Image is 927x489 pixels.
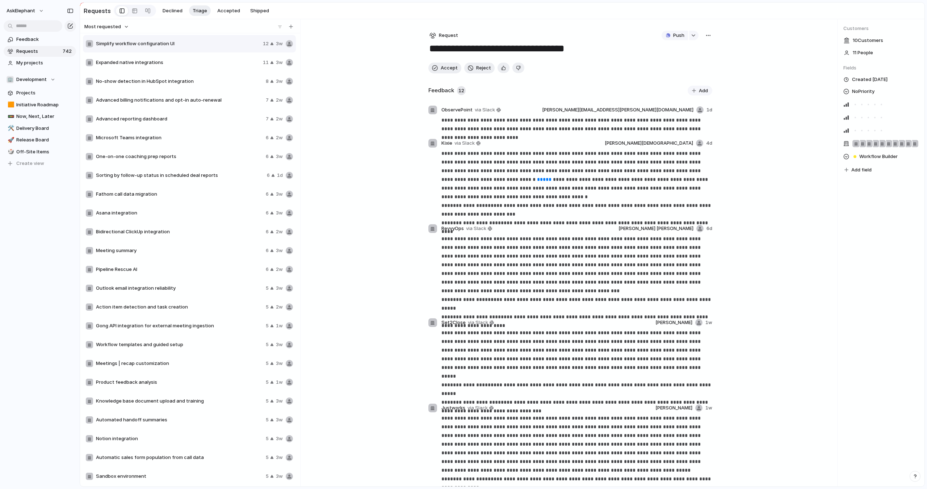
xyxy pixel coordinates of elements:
span: Triage [193,7,207,14]
a: Feedback [4,34,76,45]
span: 3w [276,247,283,254]
span: [PERSON_NAME][DEMOGRAPHIC_DATA] [605,140,693,147]
span: 3w [276,454,283,461]
span: 6 [266,209,269,217]
div: 🎲 [8,148,13,156]
span: 6 [266,191,269,198]
span: Product feedback analysis [96,379,263,386]
span: Projects [16,89,74,97]
a: 🎲Off-Site Items [4,146,76,157]
button: 🟧 [7,101,14,109]
span: 5 [266,397,269,405]
button: Triage [189,5,211,16]
span: 1w [705,404,712,412]
span: [PERSON_NAME] [PERSON_NAME] [618,225,693,232]
span: 3w [276,59,283,66]
span: 6 [266,228,269,235]
a: 🚀Release Board [4,135,76,145]
button: Add [688,86,712,96]
span: 11 [263,59,269,66]
span: 5 [266,435,269,442]
div: 🛠️ [8,124,13,132]
span: Shipped [250,7,269,14]
span: 2w [276,97,283,104]
a: My projects [4,58,76,68]
span: One-on-one coaching prep reports [96,153,263,160]
span: 3w [276,435,283,442]
span: Workflow Builder [859,153,898,160]
button: Declined [159,5,186,16]
span: Gong API integration for external meeting ingestion [96,322,263,329]
span: Automatic sales form population from call data [96,454,263,461]
span: Customers [843,25,919,32]
h2: Requests [84,7,111,15]
span: Feedback [16,36,74,43]
span: 6 [266,266,269,273]
span: via Slack [454,140,475,147]
span: 3w [276,473,283,480]
span: 2w [276,115,283,123]
button: Reject [464,63,495,73]
span: Pipeline Rescue AI [96,266,263,273]
span: [PERSON_NAME][EMAIL_ADDRESS][PERSON_NAME][DOMAIN_NAME] [542,106,693,114]
span: Initiative Roadmap [16,101,74,109]
span: ObservePoint [441,106,473,114]
span: 3w [276,285,283,292]
span: 6d [706,225,712,232]
span: 3w [276,209,283,217]
span: 5 [266,360,269,367]
span: 3w [276,397,283,405]
span: 5 [266,473,269,480]
span: Most requested [84,23,121,30]
span: My projects [16,59,74,67]
span: 7 [266,97,269,104]
span: Add field [851,166,872,174]
span: 742 [63,48,73,55]
button: Accepted [214,5,244,16]
span: Advanced reporting dashboard [96,115,263,123]
span: 4d [706,140,712,147]
span: 6 [266,134,269,141]
span: 3w [276,360,283,367]
div: 🛠️Delivery Board [4,123,76,134]
span: Outlook email integration reliability [96,285,263,292]
button: Most requested [83,22,130,31]
span: 1w [276,379,283,386]
span: Add [699,87,708,94]
span: AskElephant [7,7,35,14]
a: Requests742 [4,46,76,57]
span: 1w [276,322,283,329]
span: Fields [843,64,919,72]
span: Sandbox environment [96,473,263,480]
span: Workflow templates and guided setup [96,341,263,348]
button: 🎲 [7,148,14,156]
span: 5 [266,322,269,329]
span: Advanced billing notifications and opt-in auto-renewal [96,97,263,104]
span: Declined [163,7,183,14]
a: 🟧Initiative Roadmap [4,99,76,110]
span: 6 [267,172,270,179]
span: 8 [266,78,269,85]
div: 🚥 [8,112,13,121]
span: 3w [276,40,283,47]
button: 🏢Development [4,74,76,85]
span: [PERSON_NAME] [655,404,692,412]
span: Push [673,32,684,39]
span: Create view [16,160,44,167]
span: 5 [266,416,269,424]
span: 2w [276,303,283,311]
span: via Slack [475,106,495,114]
span: 2w [276,134,283,141]
a: 🚥Now, Next, Later [4,111,76,122]
span: via Slack [466,225,486,232]
button: Push [662,31,688,40]
span: Simplify workflow configuration UI [96,40,260,47]
span: 5 [266,454,269,461]
span: Microsoft Teams integration [96,134,263,141]
span: Reject [476,64,491,72]
span: 3w [276,78,283,85]
span: 3w [276,191,283,198]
